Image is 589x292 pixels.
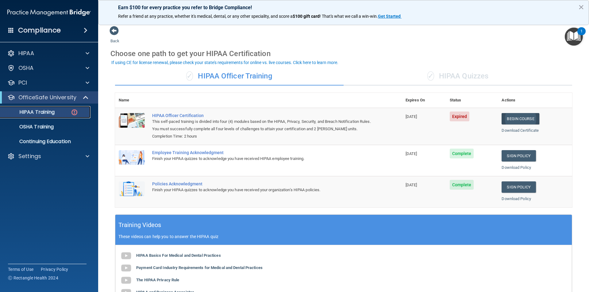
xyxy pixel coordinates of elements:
[4,109,55,115] p: HIPAA Training
[18,94,76,101] p: OfficeSafe University
[120,262,132,274] img: gray_youtube_icon.38fcd6cc.png
[115,67,344,85] div: HIPAA Officer Training
[110,45,577,63] div: Choose one path to get your HIPAA Certification
[18,26,61,35] h4: Compliance
[152,118,371,133] div: This self-paced training is divided into four (4) modules based on the HIPAA, Privacy, Security, ...
[152,150,371,155] div: Employee Training Acknowledgment
[502,150,536,161] a: Sign Policy
[110,59,339,66] button: If using CE for license renewal, please check your state's requirements for online vs. live cours...
[7,6,91,19] img: PMB logo
[293,14,320,19] strong: $100 gift card
[4,124,54,130] p: OSHA Training
[18,153,41,160] p: Settings
[136,253,221,258] b: HIPAA Basics For Medical and Dental Practices
[115,93,148,108] th: Name
[8,275,58,281] span: Ⓒ Rectangle Health 2024
[446,93,498,108] th: Status
[450,112,470,121] span: Expired
[578,2,584,12] button: Close
[502,196,531,201] a: Download Policy
[7,50,89,57] a: HIPAA
[136,265,263,270] b: Payment Card Industry Requirements for Medical and Dental Practices
[18,64,34,72] p: OSHA
[7,94,89,101] a: OfficeSafe University
[136,278,179,282] b: The HIPAA Privacy Rule
[406,151,417,156] span: [DATE]
[118,5,569,10] p: Earn $100 for every practice you refer to Bridge Compliance!
[344,67,572,85] div: HIPAA Quizzes
[320,14,378,19] span: ! That's what we call a win-win.
[186,71,193,81] span: ✓
[580,31,583,39] div: 1
[502,113,539,124] a: Begin Course
[450,180,474,190] span: Complete
[427,71,434,81] span: ✓
[378,14,401,19] strong: Get Started
[118,220,161,230] h5: Training Videos
[406,183,417,187] span: [DATE]
[118,234,569,239] p: These videos can help you to answer the HIPAA quiz
[4,138,88,145] p: Continuing Education
[152,181,371,186] div: Policies Acknowledgment
[498,93,572,108] th: Actions
[7,153,89,160] a: Settings
[7,64,89,72] a: OSHA
[502,165,531,170] a: Download Policy
[502,128,539,133] a: Download Certificate
[18,50,34,57] p: HIPAA
[152,186,371,194] div: Finish your HIPAA quizzes to acknowledge you have received your organization’s HIPAA policies.
[110,31,119,43] a: Back
[378,14,402,19] a: Get Started
[502,181,536,193] a: Sign Policy
[402,93,446,108] th: Expires On
[41,266,68,272] a: Privacy Policy
[120,250,132,262] img: gray_youtube_icon.38fcd6cc.png
[565,28,583,46] button: Open Resource Center, 1 new notification
[7,79,89,86] a: PCI
[152,155,371,162] div: Finish your HIPAA quizzes to acknowledge you have received HIPAA employee training.
[118,14,293,19] span: Refer a friend at any practice, whether it's medical, dental, or any other speciality, and score a
[152,113,371,118] a: HIPAA Officer Certification
[406,114,417,119] span: [DATE]
[450,149,474,158] span: Complete
[120,274,132,286] img: gray_youtube_icon.38fcd6cc.png
[18,79,27,86] p: PCI
[111,60,338,65] div: If using CE for license renewal, please check your state's requirements for online vs. live cours...
[71,108,78,116] img: danger-circle.6113f641.png
[8,266,33,272] a: Terms of Use
[152,133,371,140] div: Completion Time: 2 hours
